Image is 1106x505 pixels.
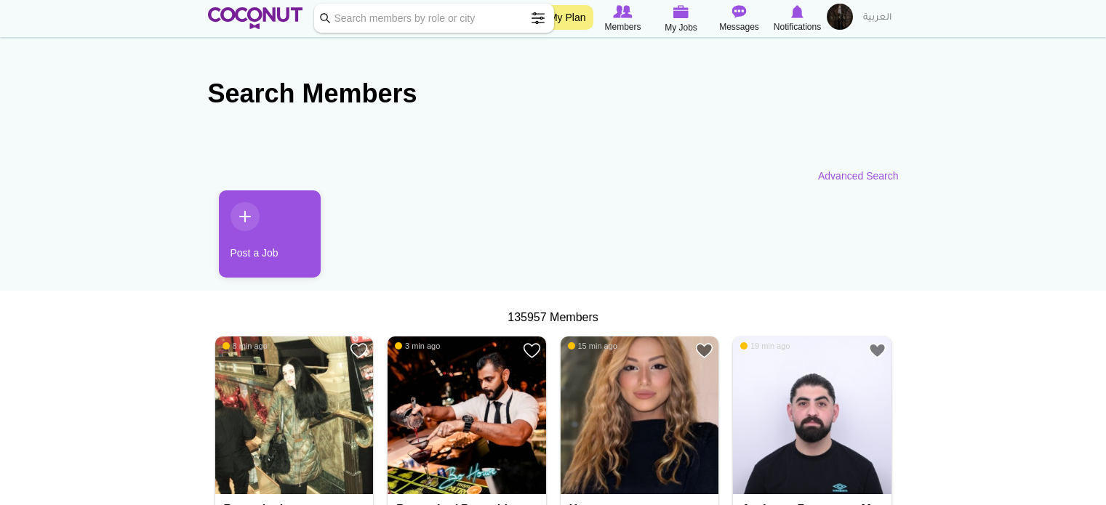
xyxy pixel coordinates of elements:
a: Add to Favourites [868,342,886,360]
span: Notifications [774,20,821,34]
a: Post a Job [219,190,321,278]
span: Messages [719,20,759,34]
span: 15 min ago [568,341,617,351]
a: My Jobs My Jobs [652,4,710,35]
span: 8 min ago [223,341,268,351]
div: 135957 Members [208,310,899,326]
span: 19 min ago [740,341,790,351]
a: Add to Favourites [695,342,713,360]
img: Home [208,7,303,29]
a: Add to Favourites [350,342,368,360]
span: My Jobs [665,20,697,35]
img: Notifications [791,5,804,18]
a: Messages Messages [710,4,769,34]
a: العربية [856,4,899,33]
a: Add to Favourites [523,342,541,360]
input: Search members by role or city [314,4,554,33]
a: My Plan [542,5,593,30]
img: My Jobs [673,5,689,18]
a: Browse Members Members [594,4,652,34]
img: Browse Members [613,5,632,18]
li: 1 / 1 [208,190,310,288]
a: Advanced Search [818,169,899,183]
span: 3 min ago [395,341,440,351]
img: Messages [732,5,747,18]
a: Notifications Notifications [769,4,827,34]
span: Members [604,20,641,34]
h2: Search Members [208,76,899,111]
